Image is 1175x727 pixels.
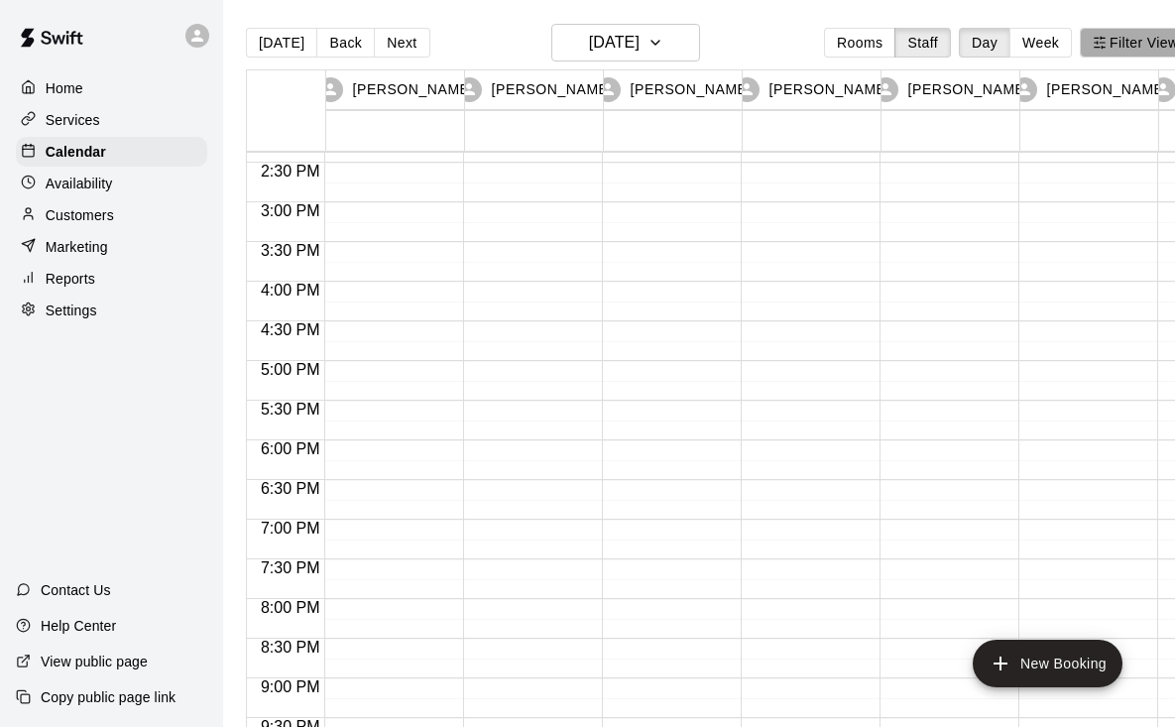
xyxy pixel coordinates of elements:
span: 5:30 PM [256,401,325,418]
a: Availability [16,169,207,198]
span: 5:00 PM [256,361,325,378]
span: 7:30 PM [256,559,325,576]
span: 3:30 PM [256,242,325,259]
p: [PERSON_NAME] [631,79,752,100]
a: Reports [16,264,207,294]
button: Day [959,28,1010,58]
a: Marketing [16,232,207,262]
p: Help Center [41,616,116,636]
a: Home [16,73,207,103]
span: 2:30 PM [256,163,325,180]
button: [DATE] [246,28,317,58]
p: [PERSON_NAME] [1047,79,1168,100]
p: Reports [46,269,95,289]
p: [PERSON_NAME] [492,79,613,100]
span: 9:00 PM [256,678,325,695]
p: [PERSON_NAME] [908,79,1029,100]
button: [DATE] [551,24,700,61]
p: Calendar [46,142,106,162]
a: Calendar [16,137,207,167]
p: [PERSON_NAME] [353,79,474,100]
p: Contact Us [41,580,111,600]
span: 4:30 PM [256,321,325,338]
h6: [DATE] [589,29,640,57]
p: Services [46,110,100,130]
span: 3:00 PM [256,202,325,219]
button: Next [374,28,429,58]
a: Settings [16,296,207,325]
span: 8:00 PM [256,599,325,616]
button: Back [316,28,375,58]
button: Rooms [824,28,895,58]
span: 4:00 PM [256,282,325,299]
a: Customers [16,200,207,230]
span: 7:00 PM [256,520,325,537]
a: Services [16,105,207,135]
button: Staff [894,28,951,58]
p: Customers [46,205,114,225]
p: Marketing [46,237,108,257]
button: Week [1009,28,1072,58]
span: 6:30 PM [256,480,325,497]
span: 8:30 PM [256,639,325,656]
span: 6:00 PM [256,440,325,457]
p: View public page [41,652,148,671]
p: Home [46,78,83,98]
p: Availability [46,174,113,193]
p: [PERSON_NAME] [769,79,890,100]
button: add [973,640,1122,687]
p: Copy public page link [41,687,176,707]
p: Settings [46,301,97,320]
